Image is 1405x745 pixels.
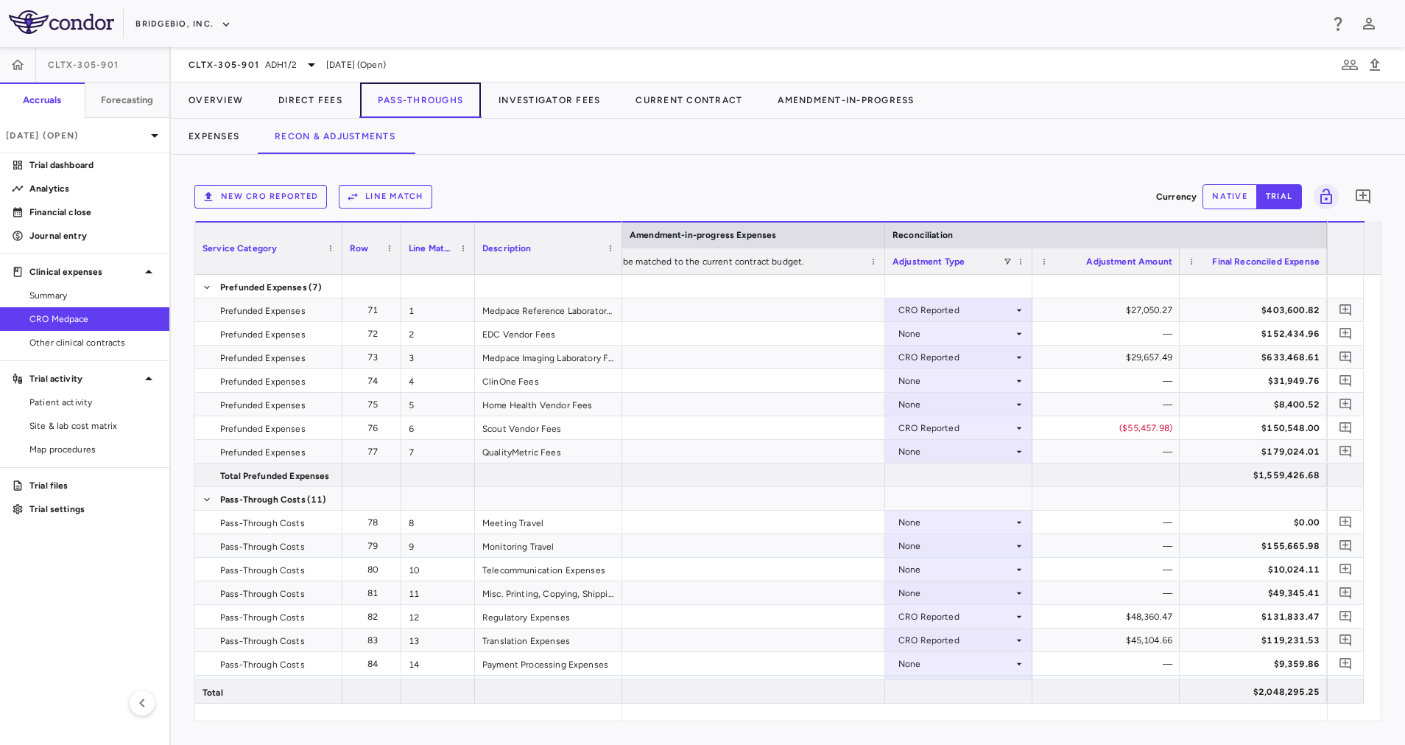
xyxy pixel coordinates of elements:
[1339,397,1353,411] svg: Add comment
[356,322,394,346] div: 72
[475,652,622,675] div: Payment Processing Expenses
[1339,421,1353,435] svg: Add comment
[29,419,158,433] span: Site & lab cost matrix
[220,582,305,606] span: Pass-Through Costs
[261,83,360,118] button: Direct Fees
[1046,511,1172,534] div: —
[898,416,1013,440] div: CRO Reported
[1339,657,1353,671] svg: Add comment
[401,629,475,651] div: 13
[401,440,475,463] div: 7
[356,511,394,534] div: 78
[401,393,475,416] div: 5
[1046,322,1172,346] div: —
[29,206,158,219] p: Financial close
[481,83,618,118] button: Investigator Fees
[401,511,475,534] div: 8
[898,605,1013,629] div: CRO Reported
[1336,583,1356,603] button: Add comment
[1336,394,1356,414] button: Add comment
[1336,654,1356,674] button: Add comment
[1193,680,1320,704] div: $2,048,295.25
[475,511,622,534] div: Meeting Travel
[1193,558,1320,581] div: $10,024.11
[356,346,394,369] div: 73
[171,83,261,118] button: Overview
[220,276,307,299] span: Prefunded Expenses
[1046,440,1172,464] div: —
[1193,322,1320,346] div: $152,434.96
[409,243,454,253] span: Line Match
[220,370,306,394] span: Prefunded Expenses
[29,443,158,456] span: Map procedures
[1046,558,1172,581] div: —
[475,629,622,651] div: Translation Expenses
[475,393,622,416] div: Home Health Vendor Fees
[356,629,394,652] div: 83
[618,83,760,118] button: Current Contract
[898,534,1013,558] div: None
[1336,418,1356,438] button: Add comment
[220,441,306,464] span: Prefunded Expenses
[1339,374,1353,388] svg: Add comment
[220,417,306,441] span: Prefunded Expenses
[356,534,394,558] div: 79
[356,369,394,393] div: 74
[1086,256,1172,267] span: Adjustment Amount
[220,606,305,629] span: Pass-Through Costs
[307,488,327,511] span: (11)
[1339,326,1353,340] svg: Add comment
[1339,586,1353,600] svg: Add comment
[475,416,622,439] div: Scout Vendor Fees
[898,393,1013,416] div: None
[1336,512,1356,532] button: Add comment
[309,276,322,299] span: (7)
[1336,536,1356,556] button: Add comment
[1193,416,1320,440] div: $150,548.00
[1339,633,1353,647] svg: Add comment
[451,256,804,267] span: To compare expenses, line items need to be matched to the current contract budget.
[203,681,223,704] span: Total
[1212,256,1320,267] span: Final Reconciled Expense
[898,511,1013,534] div: None
[29,396,158,409] span: Patient activity
[1193,298,1320,322] div: $403,600.82
[401,652,475,675] div: 14
[1336,677,1356,697] button: Add comment
[898,346,1013,369] div: CRO Reported
[1193,652,1320,676] div: $9,359.86
[203,243,277,253] span: Service Category
[475,581,622,604] div: Misc. Printing, Copying, Shipping Expenses
[1336,441,1356,461] button: Add comment
[898,369,1013,393] div: None
[360,83,481,118] button: Pass-Throughs
[220,299,306,323] span: Prefunded Expenses
[220,653,305,676] span: Pass-Through Costs
[265,58,297,71] span: ADH1/2
[171,119,257,154] button: Expenses
[1046,534,1172,558] div: —
[1046,416,1172,440] div: ($55,457.98)
[1046,581,1172,605] div: —
[401,298,475,321] div: 1
[29,479,158,492] p: Trial files
[1336,559,1356,579] button: Add comment
[1336,630,1356,650] button: Add comment
[401,581,475,604] div: 11
[194,185,327,209] button: New CRO reported
[1193,346,1320,369] div: $633,468.61
[326,58,386,71] span: [DATE] (Open)
[356,393,394,416] div: 75
[1193,440,1320,464] div: $179,024.01
[356,605,394,629] div: 82
[6,129,146,142] p: [DATE] (Open)
[475,346,622,368] div: Medpace Imaging Laboratory Fees
[401,605,475,628] div: 12
[1193,581,1320,605] div: $49,345.41
[475,440,622,463] div: QualityMetric Fees
[1193,605,1320,629] div: $131,833.47
[220,394,306,417] span: Prefunded Expenses
[1046,629,1172,652] div: $45,104.66
[1256,184,1302,209] button: trial
[475,605,622,628] div: Regulatory Expenses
